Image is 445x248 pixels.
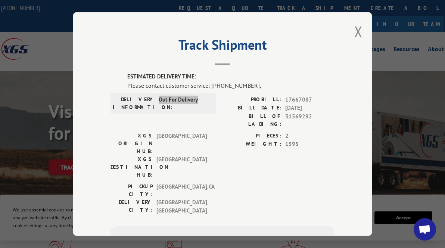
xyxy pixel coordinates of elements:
[285,96,334,104] span: 17667087
[127,81,334,90] div: Please contact customer service: [PHONE_NUMBER].
[222,132,281,140] label: PIECES:
[222,104,281,112] label: BILL DATE:
[156,183,207,198] span: [GEOGRAPHIC_DATA] , CA
[414,218,436,241] div: Open chat
[111,132,153,155] label: XGS ORIGIN HUB:
[354,22,362,41] button: Close modal
[111,155,153,179] label: XGS DESTINATION HUB:
[159,96,209,111] span: Out For Delivery
[156,132,207,155] span: [GEOGRAPHIC_DATA]
[111,183,153,198] label: PICKUP CITY:
[285,132,334,140] span: 2
[285,104,334,112] span: [DATE]
[127,72,334,81] label: ESTIMATED DELIVERY TIME:
[111,198,153,215] label: DELIVERY CITY:
[222,140,281,149] label: WEIGHT:
[222,96,281,104] label: PROBILL:
[113,96,155,111] label: DELIVERY INFORMATION:
[111,40,334,54] h2: Track Shipment
[119,235,326,246] div: Subscribe to alerts
[222,112,281,128] label: BILL OF LADING:
[285,140,334,149] span: 1595
[285,112,334,128] span: 31569292
[156,155,207,179] span: [GEOGRAPHIC_DATA]
[156,198,207,215] span: [GEOGRAPHIC_DATA] , [GEOGRAPHIC_DATA]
